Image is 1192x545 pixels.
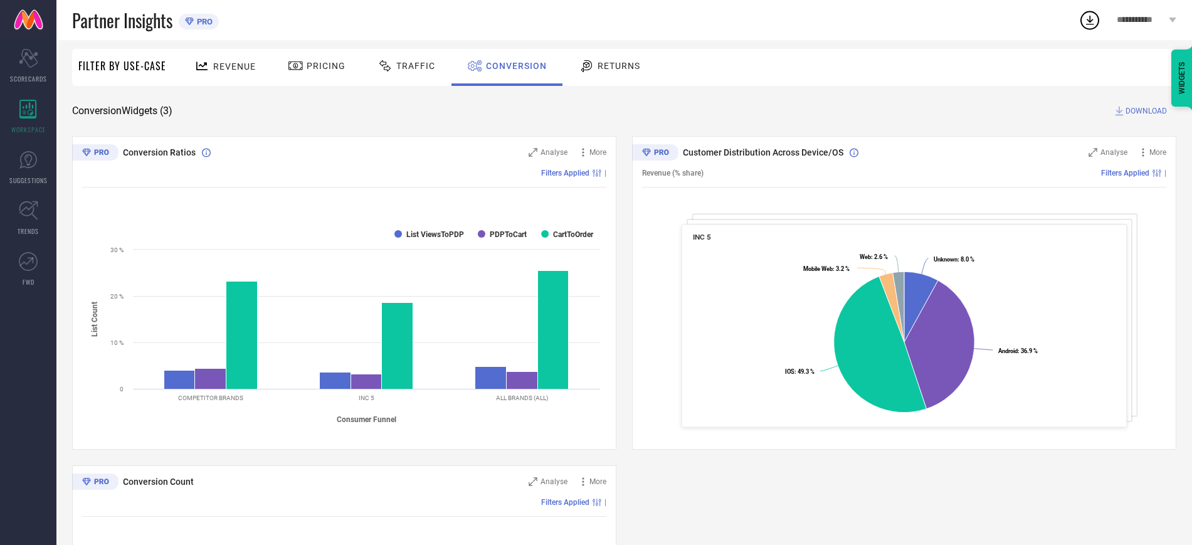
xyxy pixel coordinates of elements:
text: : 8.0 % [934,256,974,263]
span: Filters Applied [1101,169,1149,177]
span: Conversion Widgets ( 3 ) [72,105,172,117]
text: : 49.3 % [785,368,815,375]
span: Revenue (% share) [642,169,704,177]
tspan: IOS [785,368,794,375]
tspan: Android [998,347,1018,354]
span: WORKSPACE [11,125,46,134]
span: More [1149,148,1166,157]
text: 20 % [110,293,124,300]
tspan: Mobile Web [803,265,833,272]
span: | [1164,169,1166,177]
svg: Zoom [529,477,537,486]
svg: Zoom [529,148,537,157]
span: Conversion Ratios [123,147,196,157]
span: TRENDS [18,226,39,236]
span: Analyse [541,477,567,486]
svg: Zoom [1089,148,1097,157]
text: ALL BRANDS (ALL) [496,394,548,401]
span: | [604,169,606,177]
span: Analyse [541,148,567,157]
div: Open download list [1079,9,1101,31]
span: Revenue [213,61,256,71]
text: COMPETITOR BRANDS [178,394,243,401]
div: Premium [72,474,119,492]
span: More [589,148,606,157]
span: INC 5 [693,233,711,241]
span: SUGGESTIONS [9,176,48,185]
div: Premium [632,144,678,163]
span: FWD [23,277,34,287]
span: Customer Distribution Across Device/OS [683,147,843,157]
span: DOWNLOAD [1126,105,1167,117]
text: INC 5 [359,394,374,401]
span: Pricing [307,61,345,71]
tspan: Web [860,253,871,260]
tspan: Consumer Funnel [337,415,396,424]
span: Conversion Count [123,477,194,487]
span: Returns [598,61,640,71]
text: PDPToCart [490,230,527,239]
span: | [604,498,606,507]
span: More [589,477,606,486]
tspan: List Count [90,302,99,337]
span: Filters Applied [541,169,589,177]
span: Filter By Use-Case [78,58,166,73]
span: PRO [194,17,213,26]
div: Premium [72,144,119,163]
text: 0 [120,386,124,393]
text: 30 % [110,246,124,253]
text: List ViewsToPDP [406,230,464,239]
text: : 2.6 % [860,253,888,260]
span: Filters Applied [541,498,589,507]
text: 10 % [110,339,124,346]
text: : 3.2 % [803,265,850,272]
span: Traffic [396,61,435,71]
tspan: Unknown [934,256,957,263]
span: Analyse [1100,148,1127,157]
span: Conversion [486,61,547,71]
text: : 36.9 % [998,347,1038,354]
text: CartToOrder [553,230,594,239]
span: Partner Insights [72,8,172,33]
span: SCORECARDS [10,74,47,83]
